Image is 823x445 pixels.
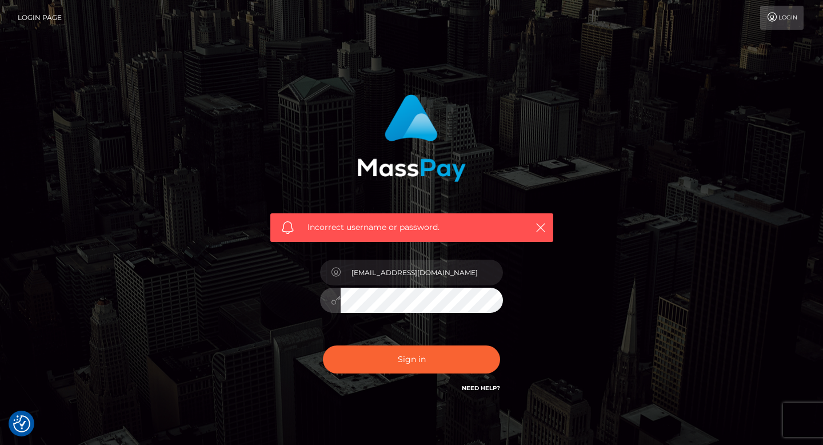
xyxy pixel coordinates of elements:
[13,415,30,432] button: Consent Preferences
[307,221,516,233] span: Incorrect username or password.
[357,94,466,182] img: MassPay Login
[462,384,500,392] a: Need Help?
[18,6,62,30] a: Login Page
[323,345,500,374] button: Sign in
[341,260,503,285] input: Username...
[760,6,804,30] a: Login
[13,415,30,432] img: Revisit consent button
